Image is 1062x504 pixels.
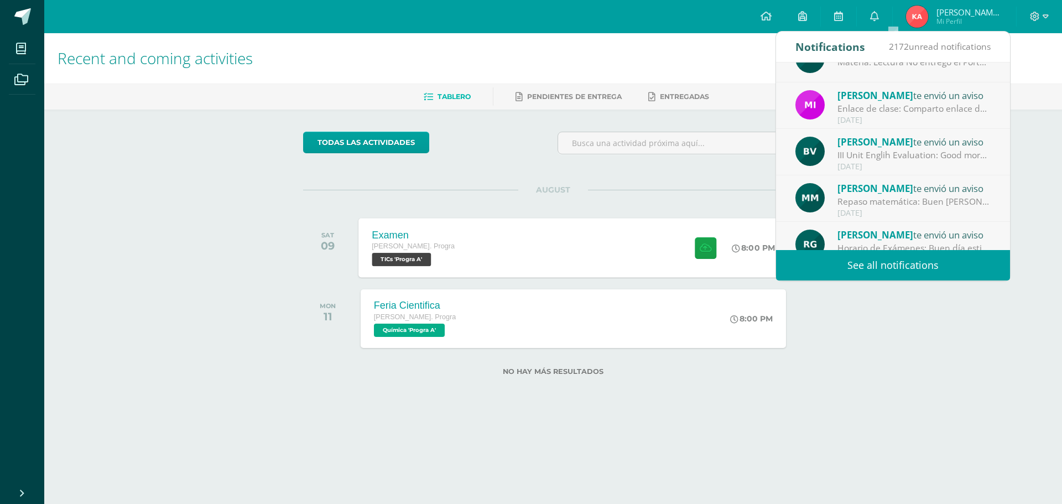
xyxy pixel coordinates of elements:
[58,48,253,69] span: Recent and coming activities
[837,195,991,208] div: Repaso matemática: Buen días jóvenes, espero que se encuentren bien. Mañana nos evaluamos de mate...
[730,314,773,324] div: 8:00 PM
[837,116,991,125] div: [DATE]
[518,185,588,195] span: AUGUST
[527,92,622,101] span: Pendientes de entrega
[438,92,471,101] span: Tablero
[837,181,991,195] div: te envió un aviso
[374,313,456,321] span: [PERSON_NAME]. Progra
[837,162,991,172] div: [DATE]
[303,132,429,153] a: todas las Actividades
[732,243,775,253] div: 8:00 PM
[889,40,991,53] span: unread notifications
[837,209,991,218] div: [DATE]
[837,56,991,69] div: Materia: Lectura No entregó el Portafolio solicitado como actividad de evaluación. La actividad t...
[776,250,1010,280] a: See all notifications
[558,132,803,154] input: Busca una actividad próxima aquí...
[837,182,913,195] span: [PERSON_NAME]
[837,242,991,254] div: Horario de Exámenes: Buen día estimados estudiantes, espero que se encuentren bien. Les informo q...
[906,6,928,28] img: 503cd08f846c7200c08cf2194f538e06.png
[516,88,622,106] a: Pendientes de entrega
[374,324,445,337] span: Química 'Progra A'
[837,136,913,148] span: [PERSON_NAME]
[837,134,991,149] div: te envió un aviso
[795,230,825,259] img: 24ef3269677dd7dd963c57b86ff4a022.png
[837,89,913,102] span: [PERSON_NAME]
[837,228,913,241] span: [PERSON_NAME]
[372,253,431,266] span: TICs 'Progra A'
[795,183,825,212] img: ea0e1a9c59ed4b58333b589e14889882.png
[936,17,1003,26] span: Mi Perfil
[320,310,336,323] div: 11
[936,7,1003,18] span: [PERSON_NAME] [PERSON_NAME]
[837,88,991,102] div: te envió un aviso
[321,231,335,239] div: SAT
[424,88,471,106] a: Tablero
[660,92,709,101] span: Entregadas
[321,239,335,252] div: 09
[795,90,825,119] img: e71b507b6b1ebf6fbe7886fc31de659d.png
[837,102,991,115] div: Enlace de clase: Comparto enlace de clase 5to Bachillerato A https://meet.google.com/nqu-ksik-ikt
[837,227,991,242] div: te envió un aviso
[837,149,991,162] div: III Unit Englih Evaluation: Good morning Students, I hope you're doing well. I would like to info...
[795,32,865,62] div: Notifications
[372,242,455,250] span: [PERSON_NAME]. Progra
[303,367,804,376] label: No hay más resultados
[795,137,825,166] img: 07bdc07b5f7a5bb3996481c5c7550e72.png
[374,300,456,311] div: Feria Cientifica
[648,88,709,106] a: Entregadas
[372,229,455,241] div: Examen
[320,302,336,310] div: MON
[889,40,909,53] span: 2172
